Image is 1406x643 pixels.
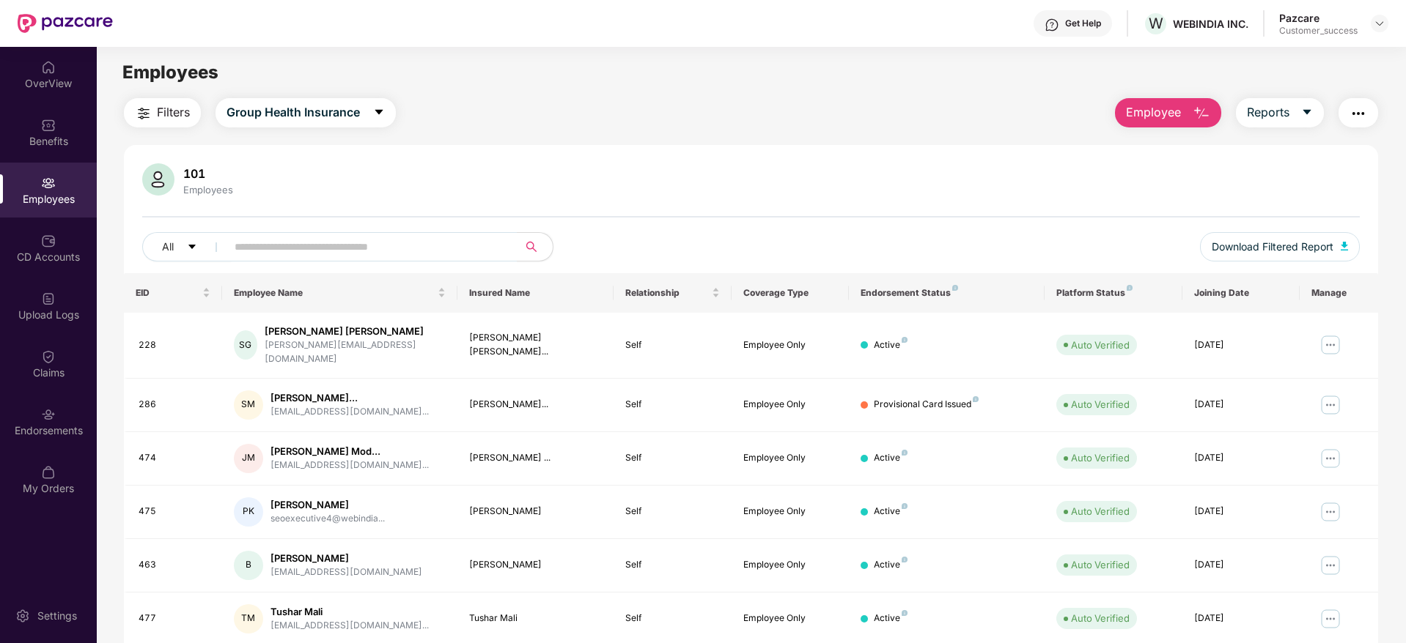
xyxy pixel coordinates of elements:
span: caret-down [373,106,385,119]
button: Employee [1115,98,1221,127]
div: Auto Verified [1071,397,1130,412]
img: svg+xml;base64,PHN2ZyB4bWxucz0iaHR0cDovL3d3dy53My5vcmcvMjAwMC9zdmciIHdpZHRoPSI4IiBoZWlnaHQ9IjgiIH... [902,503,908,509]
div: [PERSON_NAME]... [270,391,429,405]
button: Reportscaret-down [1236,98,1324,127]
div: Provisional Card Issued [874,398,979,412]
div: Pazcare [1279,11,1358,25]
div: [PERSON_NAME]... [469,398,603,412]
button: Allcaret-down [142,232,232,261]
button: Filters [124,98,201,127]
div: Self [625,398,719,412]
span: Filters [157,103,190,122]
div: [PERSON_NAME][EMAIL_ADDRESS][DOMAIN_NAME] [265,338,446,366]
img: svg+xml;base64,PHN2ZyB4bWxucz0iaHR0cDovL3d3dy53My5vcmcvMjAwMC9zdmciIHhtbG5zOnhsaW5rPSJodHRwOi8vd3... [1341,242,1348,250]
img: svg+xml;base64,PHN2ZyB4bWxucz0iaHR0cDovL3d3dy53My5vcmcvMjAwMC9zdmciIHdpZHRoPSIyNCIgaGVpZ2h0PSIyNC... [1350,105,1367,122]
div: [EMAIL_ADDRESS][DOMAIN_NAME]... [270,619,429,633]
div: 474 [139,451,210,465]
span: Employee Name [234,287,435,299]
div: Settings [33,609,81,623]
div: Self [625,612,719,625]
th: Manage [1300,273,1378,313]
span: Employee [1126,103,1181,122]
div: [PERSON_NAME] [469,558,603,572]
img: svg+xml;base64,PHN2ZyB4bWxucz0iaHR0cDovL3d3dy53My5vcmcvMjAwMC9zdmciIHdpZHRoPSI4IiBoZWlnaHQ9IjgiIH... [1127,285,1133,291]
img: svg+xml;base64,PHN2ZyB4bWxucz0iaHR0cDovL3d3dy53My5vcmcvMjAwMC9zdmciIHhtbG5zOnhsaW5rPSJodHRwOi8vd3... [1193,105,1210,122]
div: [DATE] [1194,612,1288,625]
img: svg+xml;base64,PHN2ZyBpZD0iRHJvcGRvd24tMzJ4MzIiIHhtbG5zPSJodHRwOi8vd3d3LnczLm9yZy8yMDAwL3N2ZyIgd2... [1374,18,1385,29]
div: SM [234,390,263,420]
img: svg+xml;base64,PHN2ZyBpZD0iQmVuZWZpdHMiIHhtbG5zPSJodHRwOi8vd3d3LnczLm9yZy8yMDAwL3N2ZyIgd2lkdGg9Ij... [41,118,56,133]
th: EID [124,273,222,313]
div: Employee Only [743,451,837,465]
img: svg+xml;base64,PHN2ZyBpZD0iTXlfT3JkZXJzIiBkYXRhLW5hbWU9Ik15IE9yZGVycyIgeG1sbnM9Imh0dHA6Ly93d3cudz... [41,465,56,480]
div: 286 [139,398,210,412]
img: New Pazcare Logo [18,14,113,33]
div: Self [625,338,719,352]
div: 475 [139,505,210,519]
div: WEBINDIA INC. [1173,17,1248,31]
button: Group Health Insurancecaret-down [216,98,396,127]
span: Employees [122,62,218,83]
div: [PERSON_NAME] [270,498,385,512]
div: Employee Only [743,398,837,412]
div: Self [625,451,719,465]
img: manageButton [1319,333,1342,357]
img: manageButton [1319,500,1342,524]
div: [DATE] [1194,558,1288,572]
div: Endorsement Status [861,287,1033,299]
div: Active [874,558,908,572]
div: [DATE] [1194,505,1288,519]
div: Auto Verified [1071,338,1130,352]
div: Active [874,612,908,625]
span: caret-down [1301,106,1313,119]
div: [PERSON_NAME] Mod... [270,445,429,458]
img: svg+xml;base64,PHN2ZyBpZD0iRW1wbG95ZWVzIiB4bWxucz0iaHR0cDovL3d3dy53My5vcmcvMjAwMC9zdmciIHdpZHRoPS... [41,176,56,190]
button: Download Filtered Report [1200,232,1360,261]
img: svg+xml;base64,PHN2ZyB4bWxucz0iaHR0cDovL3d3dy53My5vcmcvMjAwMC9zdmciIHdpZHRoPSI4IiBoZWlnaHQ9IjgiIH... [902,610,908,616]
img: svg+xml;base64,PHN2ZyB4bWxucz0iaHR0cDovL3d3dy53My5vcmcvMjAwMC9zdmciIHdpZHRoPSI4IiBoZWlnaHQ9IjgiIH... [952,285,958,291]
span: Download Filtered Report [1212,239,1333,255]
span: caret-down [187,242,197,253]
div: Customer_success [1279,25,1358,37]
div: SG [234,330,257,360]
div: 228 [139,338,210,352]
div: [PERSON_NAME] ... [469,451,603,465]
span: EID [136,287,199,299]
div: Employee Only [743,505,837,519]
img: svg+xml;base64,PHN2ZyB4bWxucz0iaHR0cDovL3d3dy53My5vcmcvMjAwMC9zdmciIHdpZHRoPSI4IiBoZWlnaHQ9IjgiIH... [902,337,908,343]
span: Relationship [625,287,708,299]
div: Employee Only [743,338,837,352]
div: [PERSON_NAME] [PERSON_NAME]... [469,331,603,359]
div: Tushar Mali [469,612,603,625]
div: [EMAIL_ADDRESS][DOMAIN_NAME]... [270,458,429,472]
img: svg+xml;base64,PHN2ZyBpZD0iSGVscC0zMngzMiIgeG1sbnM9Imh0dHA6Ly93d3cudzMub3JnLzIwMDAvc3ZnIiB3aWR0aD... [1045,18,1059,32]
img: svg+xml;base64,PHN2ZyB4bWxucz0iaHR0cDovL3d3dy53My5vcmcvMjAwMC9zdmciIHdpZHRoPSI4IiBoZWlnaHQ9IjgiIH... [902,557,908,562]
th: Coverage Type [732,273,849,313]
button: search [517,232,553,261]
img: manageButton [1319,554,1342,577]
img: svg+xml;base64,PHN2ZyBpZD0iU2V0dGluZy0yMHgyMCIgeG1sbnM9Imh0dHA6Ly93d3cudzMub3JnLzIwMDAvc3ZnIiB3aW... [15,609,30,623]
img: svg+xml;base64,PHN2ZyBpZD0iQ2xhaW0iIHhtbG5zPSJodHRwOi8vd3d3LnczLm9yZy8yMDAwL3N2ZyIgd2lkdGg9IjIwIi... [41,349,56,364]
div: PK [234,497,263,527]
div: Auto Verified [1071,611,1130,625]
img: svg+xml;base64,PHN2ZyBpZD0iRW5kb3JzZW1lbnRzIiB4bWxucz0iaHR0cDovL3d3dy53My5vcmcvMjAwMC9zdmciIHdpZH... [41,407,56,422]
span: All [162,239,174,255]
span: Group Health Insurance [227,103,360,122]
span: search [517,241,545,253]
div: Self [625,505,719,519]
div: [DATE] [1194,451,1288,465]
div: 463 [139,558,210,572]
div: Get Help [1065,18,1101,29]
img: manageButton [1319,447,1342,470]
th: Employee Name [222,273,457,313]
img: svg+xml;base64,PHN2ZyB4bWxucz0iaHR0cDovL3d3dy53My5vcmcvMjAwMC9zdmciIHdpZHRoPSI4IiBoZWlnaHQ9IjgiIH... [902,450,908,456]
img: svg+xml;base64,PHN2ZyB4bWxucz0iaHR0cDovL3d3dy53My5vcmcvMjAwMC9zdmciIHhtbG5zOnhsaW5rPSJodHRwOi8vd3... [142,163,174,196]
div: TM [234,604,263,633]
div: [PERSON_NAME] [469,505,603,519]
div: seoexecutive4@webindia... [270,512,385,526]
div: [PERSON_NAME] [270,551,422,565]
div: [DATE] [1194,398,1288,412]
div: Auto Verified [1071,557,1130,572]
div: Platform Status [1056,287,1170,299]
th: Relationship [614,273,731,313]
